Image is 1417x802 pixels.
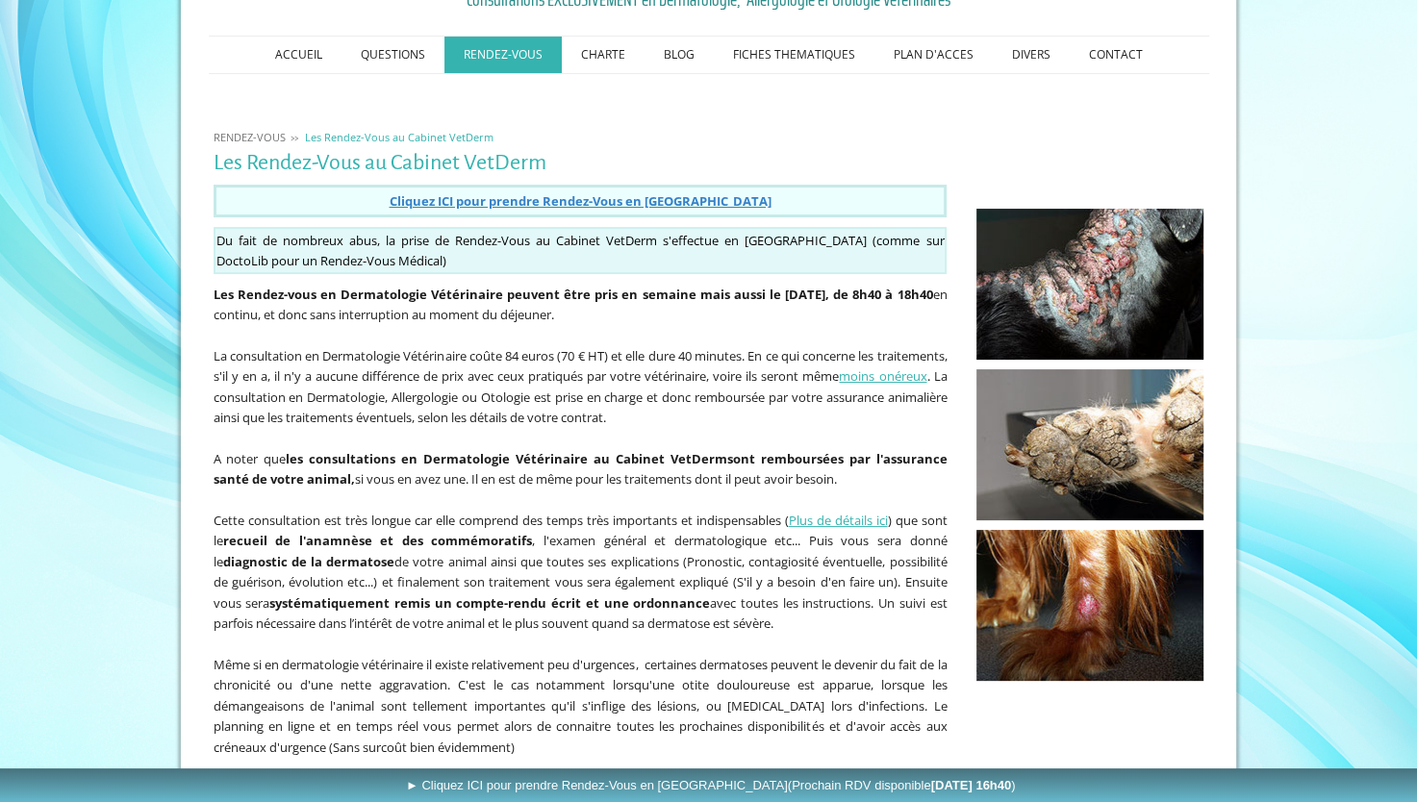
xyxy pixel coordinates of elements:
span: en continu, et donc sans interruption au moment du déjeuner. [214,286,948,324]
a: ACCUEIL [256,37,342,73]
a: FICHES THEMATIQUES [714,37,874,73]
a: RENDEZ-VOUS [444,37,562,73]
span: A noter que [214,450,287,467]
span: La consultation en Dermatologie Vétérinaire coûte 84 euros (70 € HT) et elle dure 40 minutes. E [214,347,755,364]
span: (Prochain RDV disponible ) [788,778,1016,792]
span: Les Rendez-Vous au Cabinet VetDerm [305,130,493,144]
strong: Les Rendez-vous en Dermatologie Vétérinaire peuvent être pris en semaine mais aussi le [DATE], de... [214,286,933,303]
a: PLAN D'ACCES [874,37,993,73]
a: Les Rendez-Vous au Cabinet VetDerm [300,130,498,144]
span: RENDEZ-VOUS [214,130,286,144]
a: CONTACT [1070,37,1162,73]
strong: systématiquement remis un compte-rendu écrit et une ordonnance [269,594,710,612]
strong: diagnostic de la dermatose [223,553,395,570]
span: l n'y a aucune différence de prix avec ceux pratiqués par votre vétérinaire, voire ils seront même [277,367,840,385]
span: Cliquez ICI pour prendre Rendez-Vous en [GEOGRAPHIC_DATA] [389,192,771,210]
a: CHARTE [562,37,645,73]
span: Même si en dermatologie vétérinaire il existe relativement peu d'urgences, certaines dermatoses p... [214,656,948,756]
a: RENDEZ-VOUS [209,130,291,144]
a: moins onéreux [839,367,926,385]
span: ► Cliquez ICI pour prendre Rendez-Vous en [GEOGRAPHIC_DATA] [406,778,1016,792]
h1: Les Rendez-Vous au Cabinet VetDerm [214,151,948,175]
a: BLOG [645,37,714,73]
span: Cette consultation est très longue car elle comprend des temps très importants et indispensables ... [214,512,948,633]
a: QUESTIONS [342,37,444,73]
span: . La consultation en Dermatologie, Allergologie ou Otologie est prise en charge et donc remboursé... [214,367,948,426]
strong: recueil de l'anamnèse et des commémoratifs [223,532,533,549]
b: [DATE] 16h40 [931,778,1012,792]
span: Du fait de nombreux abus, la prise de Rendez-Vous au Cabinet VetDerm s'effectue en [GEOGRAPHIC_DA... [216,232,921,249]
a: Cliquez ICI pour prendre Rendez-Vous en [GEOGRAPHIC_DATA] [389,191,771,210]
span: si vous en avez une. Il en est de même pour les traitements dont il peut avoir besoin. [355,470,837,488]
a: Plus de détails ici [788,512,887,529]
b: les consultations en Dermatologie Vétérinaire au Cabinet VetDerm [286,450,726,467]
a: DIVERS [993,37,1070,73]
